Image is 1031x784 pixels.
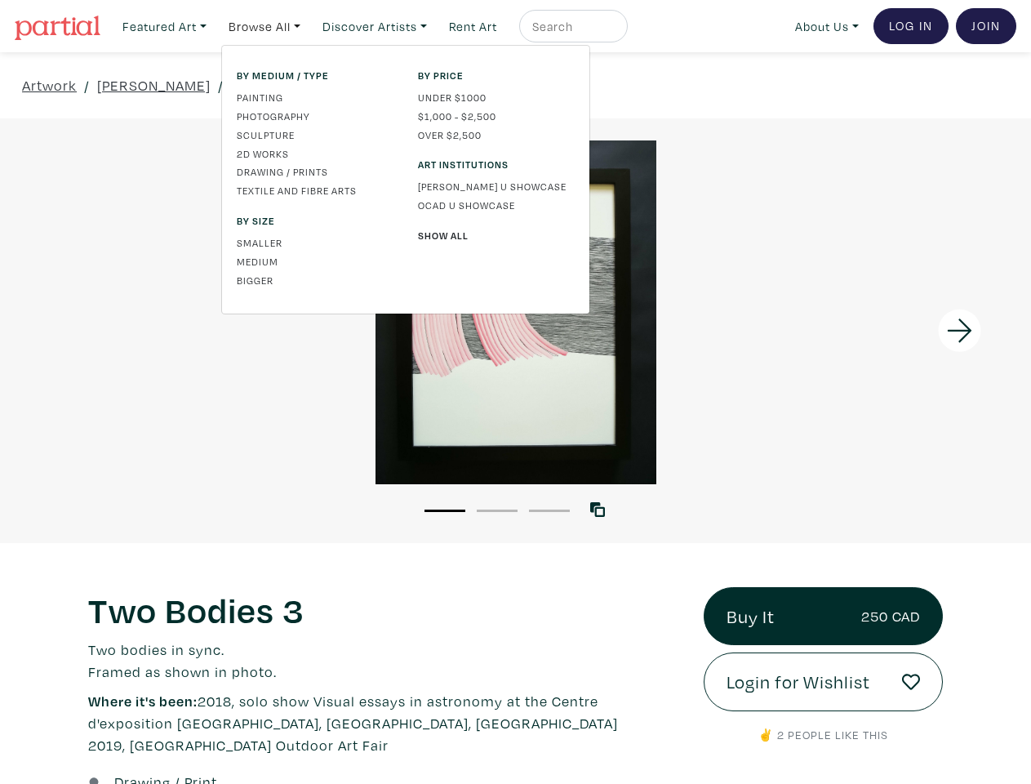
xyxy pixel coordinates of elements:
[237,164,393,179] a: Drawing / Prints
[418,157,575,171] span: Art Institutions
[418,179,575,194] a: [PERSON_NAME] U Showcase
[237,235,393,250] a: Smaller
[418,68,575,82] span: By price
[237,213,393,228] span: By size
[237,254,393,269] a: Medium
[704,726,943,744] p: ✌️ 2 people like this
[237,109,393,123] a: Photography
[237,183,393,198] a: Textile and Fibre Arts
[418,109,575,123] a: $1,000 - $2,500
[88,587,679,631] h1: Two Bodies 3
[418,228,575,243] a: Show All
[861,605,920,627] small: 250 CAD
[704,653,943,711] a: Login for Wishlist
[788,10,866,43] a: About Us
[531,16,612,37] input: Search
[315,10,434,43] a: Discover Artists
[88,690,679,756] p: 2018, solo show Visual essays in astronomy at the Centre d'exposition [GEOGRAPHIC_DATA], [GEOGRAP...
[418,90,575,105] a: Under $1000
[477,510,518,512] button: 2 of 3
[22,74,77,96] a: Artwork
[221,10,308,43] a: Browse All
[727,668,870,696] span: Login for Wishlist
[442,10,504,43] a: Rent Art
[424,510,465,512] button: 1 of 3
[873,8,949,44] a: Log In
[88,639,679,683] p: Two bodies in sync. Framed as shown in photo.
[529,510,570,512] button: 3 of 3
[237,90,393,105] a: Painting
[237,68,393,82] span: By medium / type
[418,127,575,142] a: Over $2,500
[221,45,590,314] div: Featured Art
[88,692,198,710] span: Where it's been:
[704,587,943,646] a: Buy It250 CAD
[84,74,90,96] span: /
[97,74,211,96] a: [PERSON_NAME]
[237,273,393,287] a: Bigger
[115,10,214,43] a: Featured Art
[956,8,1016,44] a: Join
[418,198,575,212] a: OCAD U Showcase
[218,74,224,96] span: /
[237,146,393,161] a: 2D works
[237,127,393,142] a: Sculpture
